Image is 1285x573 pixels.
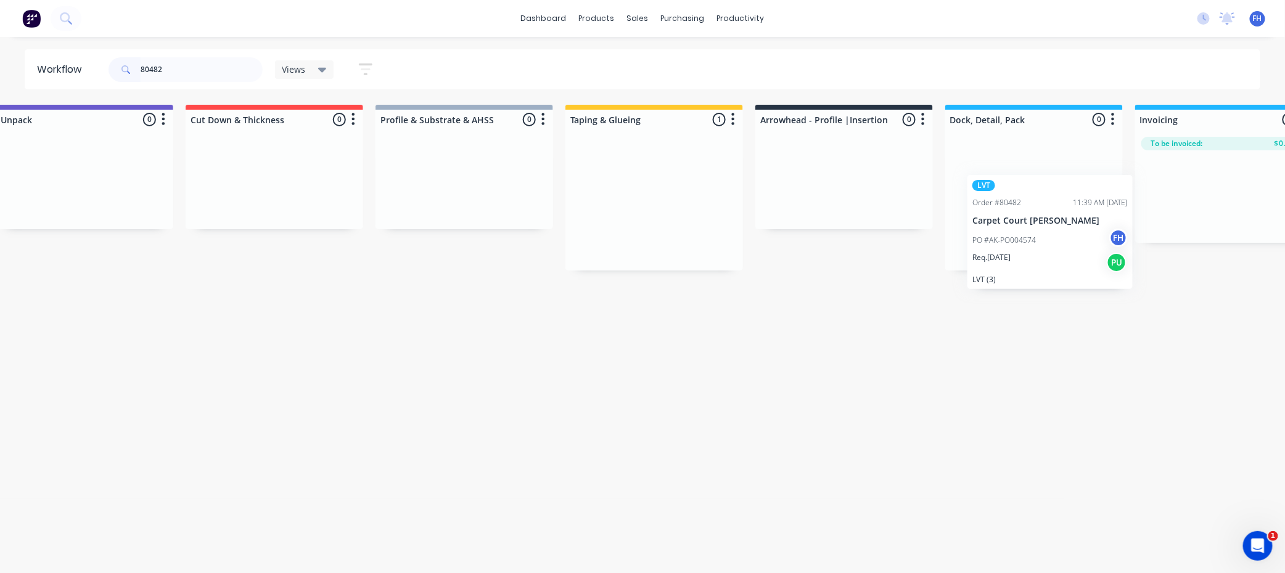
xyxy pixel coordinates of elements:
a: dashboard [515,9,573,28]
div: products [573,9,621,28]
div: productivity [711,9,771,28]
div: Workflow [37,62,88,77]
span: Views [282,63,306,76]
span: FH [1253,13,1262,24]
input: Search for orders... [141,57,263,82]
img: Factory [22,9,41,28]
div: purchasing [655,9,711,28]
iframe: Intercom live chat [1243,531,1273,561]
span: 1 [1268,531,1278,541]
span: To be invoiced: [1151,138,1203,149]
div: sales [621,9,655,28]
